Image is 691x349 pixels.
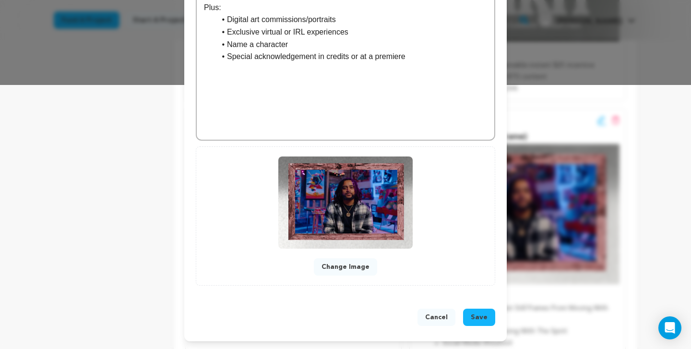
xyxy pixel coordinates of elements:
li: Digital art commissions/portraits [215,13,487,26]
div: Open Intercom Messenger [658,316,681,339]
span: Save [471,313,488,322]
li: Special acknowledgement in credits or at a premiere [215,50,487,63]
p: Plus: [204,1,487,14]
button: Change Image [314,258,377,276]
button: Cancel [417,309,455,326]
button: Save [463,309,495,326]
li: Exclusive virtual or IRL experiences [215,26,487,38]
li: Name a character [215,38,487,51]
